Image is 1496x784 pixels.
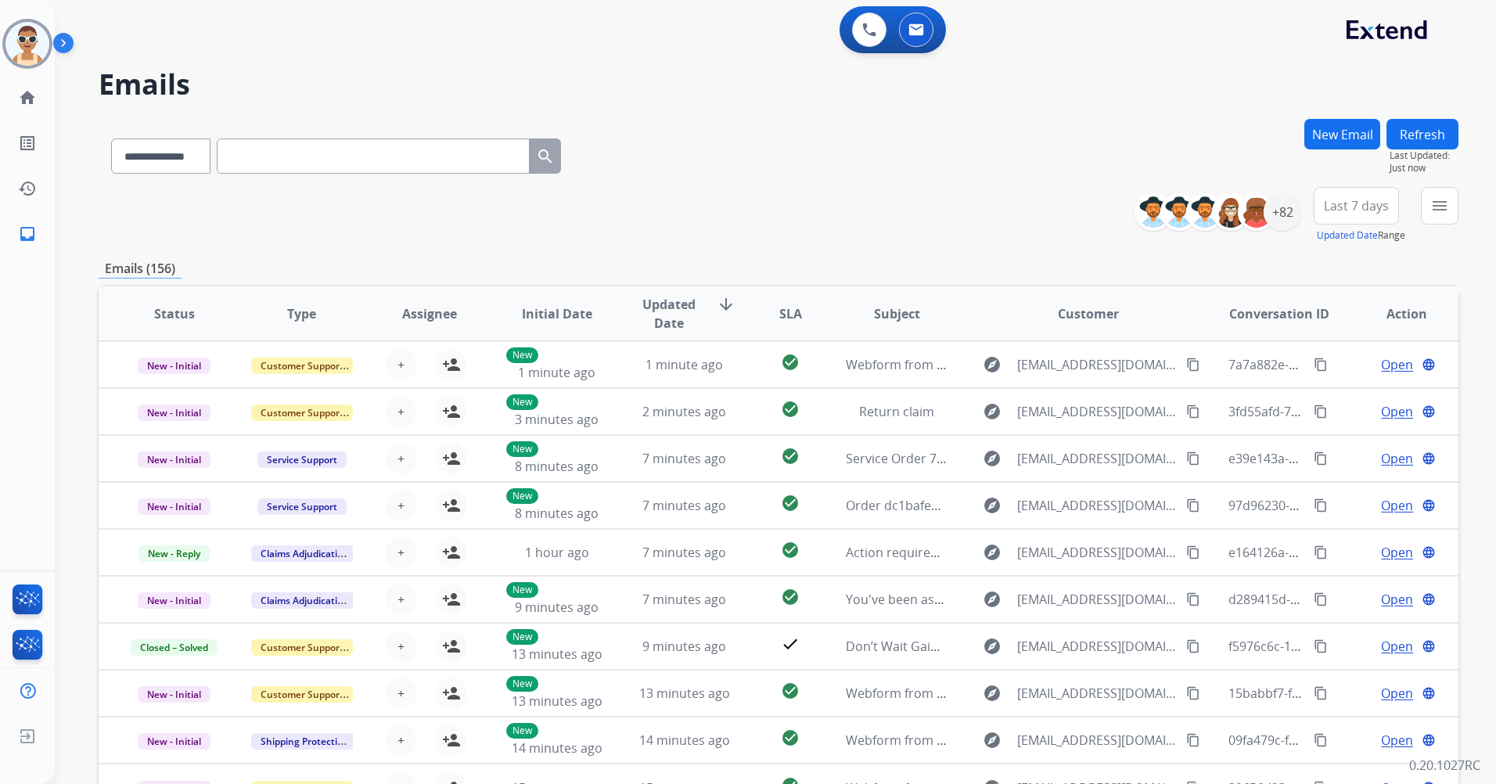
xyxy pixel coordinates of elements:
span: Return claim [859,403,934,420]
span: 1 minute ago [518,364,595,381]
span: Shipping Protection [251,733,358,750]
mat-icon: content_copy [1314,405,1328,419]
button: Last 7 days [1314,187,1399,225]
mat-icon: content_copy [1186,639,1200,653]
mat-icon: content_copy [1186,592,1200,606]
span: Open [1381,355,1413,374]
span: Assignee [402,304,457,323]
mat-icon: language [1422,498,1436,512]
span: New - Initial [138,498,210,515]
button: Updated Date [1317,229,1378,242]
span: Initial Date [522,304,592,323]
span: Open [1381,731,1413,750]
span: e164126a-6155-42cc-9f6d-b58d262a2c21 [1228,544,1466,561]
mat-icon: content_copy [1314,451,1328,466]
mat-icon: explore [983,496,1002,515]
mat-icon: inbox [18,225,37,243]
span: 3fd55afd-7a24-4640-a0f1-ba0dacfb4eee [1228,403,1460,420]
mat-icon: content_copy [1314,639,1328,653]
div: +82 [1264,193,1301,231]
span: Open [1381,684,1413,703]
mat-icon: menu [1430,196,1449,215]
span: 14 minutes ago [512,739,602,757]
mat-icon: language [1422,686,1436,700]
span: Claims Adjudication [251,545,358,562]
mat-icon: search [536,147,555,166]
p: Emails (156) [99,259,182,279]
span: [EMAIL_ADDRESS][DOMAIN_NAME] [1017,637,1178,656]
span: Last Updated: [1390,149,1458,162]
span: 8 minutes ago [515,458,599,475]
mat-icon: person_add [442,684,461,703]
span: 7 minutes ago [642,591,726,608]
button: + [386,584,417,615]
h2: Emails [99,69,1458,100]
mat-icon: person_add [442,355,461,374]
p: New [506,582,538,598]
mat-icon: explore [983,731,1002,750]
span: Type [287,304,316,323]
span: Customer [1058,304,1119,323]
span: 7 minutes ago [642,450,726,467]
span: Open [1381,449,1413,468]
span: + [397,637,405,656]
img: avatar [5,22,49,66]
span: New - Initial [138,451,210,468]
span: + [397,402,405,421]
span: Last 7 days [1324,203,1389,209]
span: [EMAIL_ADDRESS][DOMAIN_NAME] [1017,731,1178,750]
span: [EMAIL_ADDRESS][DOMAIN_NAME] [1017,402,1178,421]
span: + [397,496,405,515]
button: + [386,725,417,756]
mat-icon: language [1422,639,1436,653]
span: [EMAIL_ADDRESS][DOMAIN_NAME] [1017,590,1178,609]
button: + [386,678,417,709]
mat-icon: language [1422,358,1436,372]
span: Open [1381,637,1413,656]
span: New - Initial [138,686,210,703]
button: + [386,631,417,662]
span: Customer Support [251,358,353,374]
span: Service Support [257,451,347,468]
span: Customer Support [251,639,353,656]
span: + [397,684,405,703]
span: Webform from [EMAIL_ADDRESS][DOMAIN_NAME] on [DATE] [846,732,1200,749]
mat-icon: explore [983,590,1002,609]
mat-icon: content_copy [1314,733,1328,747]
span: Closed – Solved [131,639,218,656]
p: New [506,723,538,739]
span: Conversation ID [1229,304,1329,323]
mat-icon: explore [983,355,1002,374]
mat-icon: explore [983,402,1002,421]
mat-icon: content_copy [1186,451,1200,466]
span: 3 minutes ago [515,411,599,428]
p: New [506,394,538,410]
mat-icon: check_circle [781,541,800,559]
p: New [506,676,538,692]
span: Open [1381,402,1413,421]
mat-icon: content_copy [1314,592,1328,606]
span: Open [1381,543,1413,562]
p: 0.20.1027RC [1409,756,1480,775]
span: Order dc1bafed-a0ea-4f95-8a10-72d5f3dd011e [846,497,1120,514]
span: [EMAIL_ADDRESS][DOMAIN_NAME] [1017,684,1178,703]
mat-icon: explore [983,449,1002,468]
mat-icon: check_circle [781,494,800,512]
span: Don’t Wait Gain Investor Trust with Verified Reviews [846,638,1151,655]
span: [EMAIL_ADDRESS][DOMAIN_NAME] [1017,496,1178,515]
mat-icon: list_alt [18,134,37,153]
span: New - Initial [138,592,210,609]
mat-icon: home [18,88,37,107]
span: SLA [779,304,802,323]
p: New [506,441,538,457]
span: d289415d-b7c2-403f-8b97-9dd83fb905c7 [1228,591,1467,608]
span: 15babbf7-f3fc-40e1-b039-c509386f21b6 [1228,685,1459,702]
mat-icon: language [1422,545,1436,559]
span: 13 minutes ago [639,685,730,702]
mat-icon: check_circle [781,728,800,747]
mat-icon: content_copy [1186,358,1200,372]
span: Open [1381,590,1413,609]
mat-icon: content_copy [1314,498,1328,512]
span: New - Reply [138,545,210,562]
span: Range [1317,228,1405,242]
